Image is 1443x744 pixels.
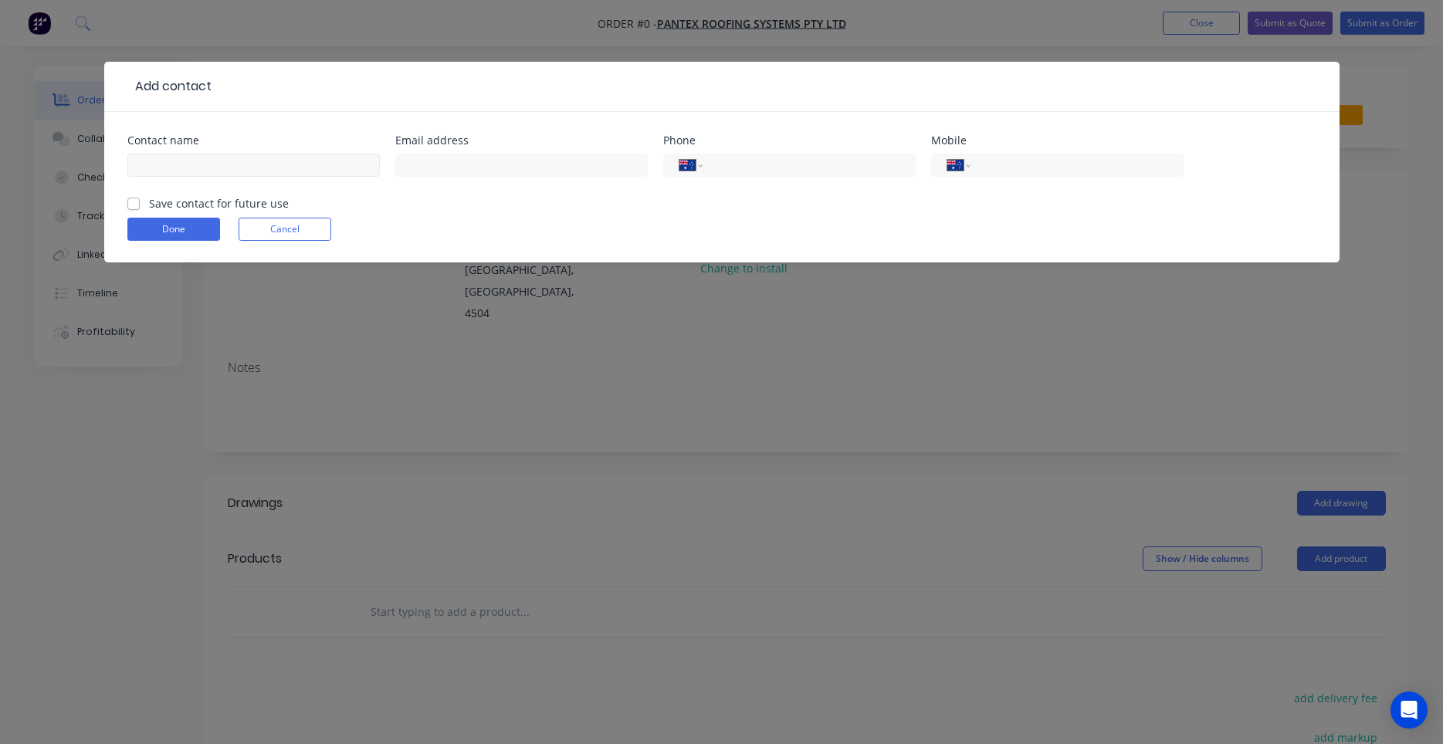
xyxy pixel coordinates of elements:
[127,77,212,96] div: Add contact
[395,135,648,146] div: Email address
[663,135,916,146] div: Phone
[1390,692,1428,729] div: Open Intercom Messenger
[931,135,1184,146] div: Mobile
[127,218,220,241] button: Done
[239,218,331,241] button: Cancel
[149,195,289,211] label: Save contact for future use
[127,135,380,146] div: Contact name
